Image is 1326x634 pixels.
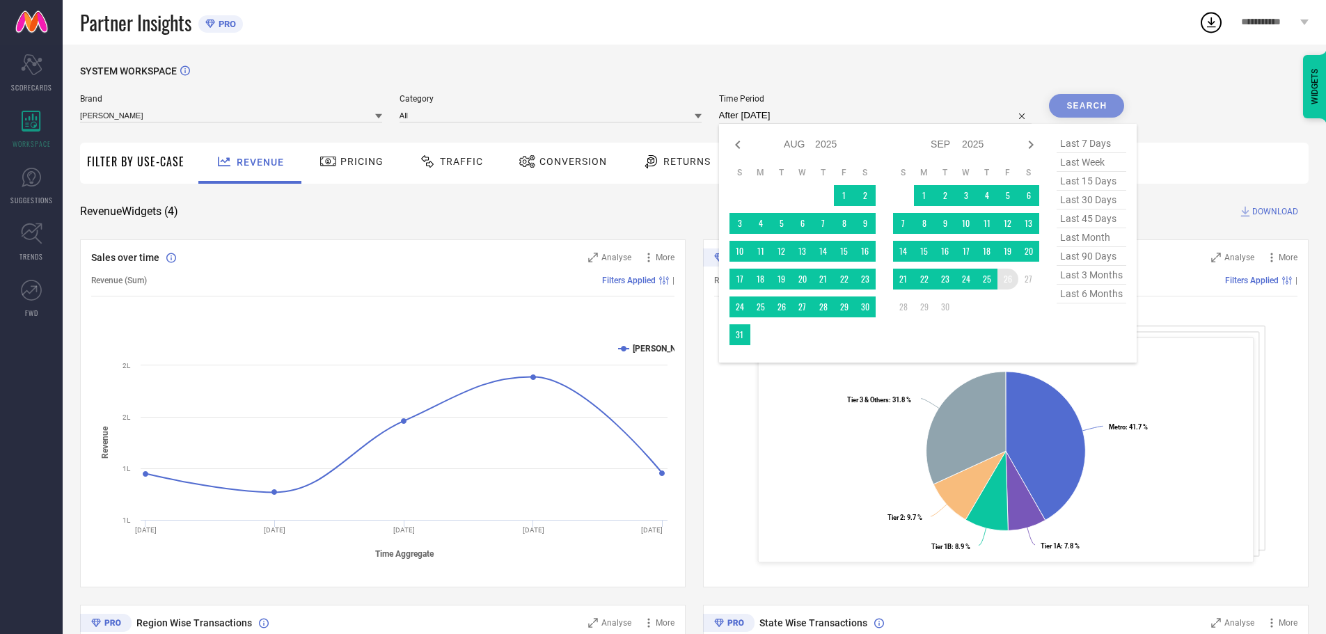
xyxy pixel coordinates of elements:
[813,167,834,178] th: Thursday
[887,514,903,521] tspan: Tier 2
[914,213,935,234] td: Mon Sep 08 2025
[1041,542,1061,550] tspan: Tier 1A
[893,296,914,317] td: Sun Sep 28 2025
[729,269,750,290] td: Sun Aug 17 2025
[523,526,544,534] text: [DATE]
[1057,228,1126,247] span: last month
[847,396,889,404] tspan: Tier 3 & Others
[977,167,997,178] th: Thursday
[977,213,997,234] td: Thu Sep 11 2025
[931,543,970,550] text: : 8.9 %
[935,167,956,178] th: Tuesday
[813,213,834,234] td: Thu Aug 07 2025
[19,251,43,262] span: TRENDS
[750,269,771,290] td: Mon Aug 18 2025
[601,618,631,628] span: Analyse
[792,213,813,234] td: Wed Aug 06 2025
[633,344,696,354] text: [PERSON_NAME]
[11,82,52,93] span: SCORECARDS
[1018,213,1039,234] td: Sat Sep 13 2025
[977,185,997,206] td: Thu Sep 04 2025
[914,241,935,262] td: Mon Sep 15 2025
[956,213,977,234] td: Wed Sep 10 2025
[935,213,956,234] td: Tue Sep 09 2025
[935,185,956,206] td: Tue Sep 02 2025
[400,94,702,104] span: Category
[123,413,131,421] text: 2L
[834,296,855,317] td: Fri Aug 29 2025
[855,269,876,290] td: Sat Aug 23 2025
[914,296,935,317] td: Mon Sep 29 2025
[703,248,755,269] div: Premium
[1018,269,1039,290] td: Sat Sep 27 2025
[855,185,876,206] td: Sat Aug 02 2025
[977,269,997,290] td: Thu Sep 25 2025
[771,296,792,317] td: Tue Aug 26 2025
[997,241,1018,262] td: Fri Sep 19 2025
[123,362,131,370] text: 2L
[771,213,792,234] td: Tue Aug 05 2025
[729,241,750,262] td: Sun Aug 10 2025
[834,269,855,290] td: Fri Aug 22 2025
[656,618,674,628] span: More
[834,241,855,262] td: Fri Aug 15 2025
[1057,247,1126,266] span: last 90 days
[1224,618,1254,628] span: Analyse
[792,241,813,262] td: Wed Aug 13 2025
[714,276,782,285] span: Revenue (% share)
[914,185,935,206] td: Mon Sep 01 2025
[956,167,977,178] th: Wednesday
[813,241,834,262] td: Thu Aug 14 2025
[750,296,771,317] td: Mon Aug 25 2025
[135,526,157,534] text: [DATE]
[601,253,631,262] span: Analyse
[1279,618,1297,628] span: More
[1279,253,1297,262] span: More
[855,167,876,178] th: Saturday
[123,516,131,524] text: 1L
[729,324,750,345] td: Sun Aug 31 2025
[80,65,177,77] span: SYSTEM WORKSPACE
[792,167,813,178] th: Wednesday
[893,241,914,262] td: Sun Sep 14 2025
[887,514,922,521] text: : 9.7 %
[13,138,51,149] span: WORKSPACE
[719,94,1032,104] span: Time Period
[80,8,191,37] span: Partner Insights
[997,185,1018,206] td: Fri Sep 05 2025
[855,296,876,317] td: Sat Aug 30 2025
[602,276,656,285] span: Filters Applied
[1018,167,1039,178] th: Saturday
[1023,136,1039,153] div: Next month
[813,296,834,317] td: Thu Aug 28 2025
[931,543,952,550] tspan: Tier 1B
[237,157,284,168] span: Revenue
[834,185,855,206] td: Fri Aug 01 2025
[893,167,914,178] th: Sunday
[588,618,598,628] svg: Zoom
[750,213,771,234] td: Mon Aug 04 2025
[914,269,935,290] td: Mon Sep 22 2025
[1225,276,1279,285] span: Filters Applied
[997,269,1018,290] td: Fri Sep 26 2025
[750,167,771,178] th: Monday
[893,213,914,234] td: Sun Sep 07 2025
[855,213,876,234] td: Sat Aug 09 2025
[663,156,711,167] span: Returns
[935,296,956,317] td: Tue Sep 30 2025
[80,94,382,104] span: Brand
[729,213,750,234] td: Sun Aug 03 2025
[956,241,977,262] td: Wed Sep 17 2025
[1211,253,1221,262] svg: Zoom
[25,308,38,318] span: FWD
[834,213,855,234] td: Fri Aug 08 2025
[847,396,911,404] text: : 31.8 %
[1057,266,1126,285] span: last 3 months
[215,19,236,29] span: PRO
[1057,191,1126,209] span: last 30 days
[100,426,110,459] tspan: Revenue
[771,269,792,290] td: Tue Aug 19 2025
[87,153,184,170] span: Filter By Use-Case
[771,241,792,262] td: Tue Aug 12 2025
[641,526,663,534] text: [DATE]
